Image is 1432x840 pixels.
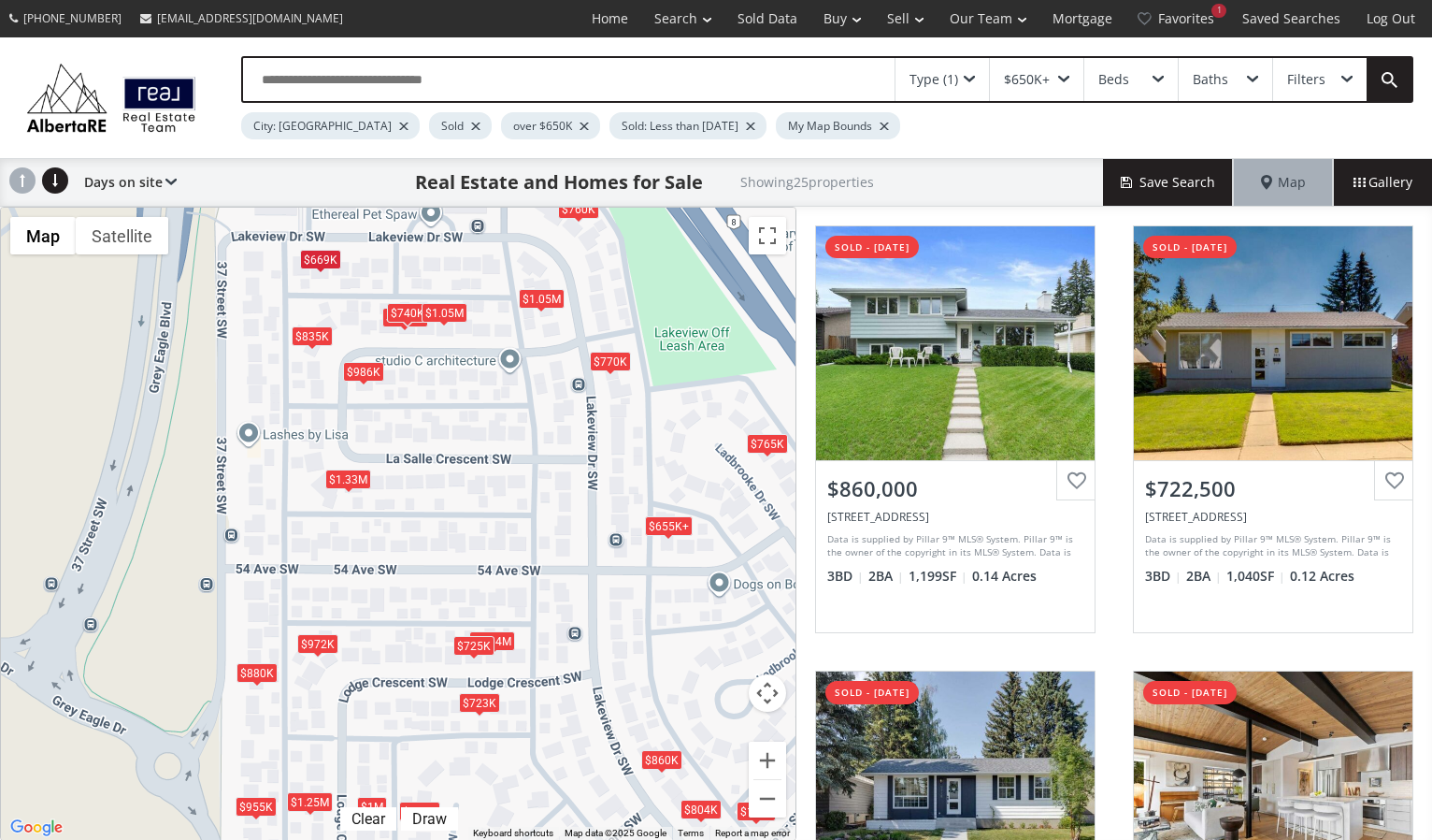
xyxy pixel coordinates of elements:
[453,636,494,656] div: $725K
[678,828,704,838] a: Terms
[347,810,390,828] div: Clear
[75,159,177,206] div: Days on site
[325,470,371,489] div: $1.33M
[1145,532,1396,560] div: Data is supplied by Pillar 9™ MLS® System. Pillar 9™ is the owner of the copyright in its MLS® Sy...
[459,693,500,713] div: $723K
[1287,73,1325,86] div: Filters
[469,631,515,651] div: $1.04M
[300,250,341,269] div: $669K
[558,199,599,219] div: $760K
[645,515,693,535] div: $655K+
[909,73,958,86] div: Type (1)
[382,308,428,327] div: $1.02M
[6,816,67,840] img: Google
[1234,159,1333,206] div: Map
[827,474,1083,503] div: $860,000
[429,112,492,139] div: Sold
[297,634,338,654] div: $972K
[1145,474,1401,503] div: $722,500
[749,742,786,779] button: Zoom in
[827,509,1083,525] div: 5720 Lakeview Drive SW, Calgary, AB T3E 5S4
[236,796,277,816] div: $955K
[1103,159,1234,206] button: Save Search
[827,567,864,586] span: 3 BD
[909,567,967,586] span: 1,199 SF
[776,112,900,139] div: My Map Bounds
[565,828,666,838] span: Map data ©2025 Google
[415,169,703,196] h1: Real Estate and Homes for Sale
[343,361,384,381] div: $986K
[292,326,333,346] div: $835K
[1353,173,1412,192] span: Gallery
[972,567,1037,586] span: 0.14 Acres
[241,112,420,139] div: City: [GEOGRAPHIC_DATA]
[1193,73,1228,86] div: Baths
[1333,159,1432,206] div: Gallery
[749,674,786,712] button: Map camera controls
[868,567,904,586] span: 2 BA
[401,810,458,828] div: Click to draw.
[1226,567,1285,586] span: 1,040 SF
[357,797,387,817] div: $1M
[23,10,122,26] span: [PHONE_NUMBER]
[408,810,451,828] div: Draw
[157,10,343,26] span: [EMAIL_ADDRESS][DOMAIN_NAME]
[131,1,352,36] a: [EMAIL_ADDRESS][DOMAIN_NAME]
[1145,567,1181,586] span: 3 BD
[609,112,766,139] div: Sold: Less than [DATE]
[1186,567,1222,586] span: 2 BA
[236,662,278,682] div: $880K
[501,112,600,139] div: over $650K
[1211,4,1226,18] div: 1
[715,828,790,838] a: Report a map error
[6,816,67,840] a: Open this area in Google Maps (opens a new window)
[473,827,553,840] button: Keyboard shortcuts
[796,207,1114,652] a: sold - [DATE]$860,000[STREET_ADDRESS]Data is supplied by Pillar 9™ MLS® System. Pillar 9™ is the ...
[747,434,788,454] div: $765K
[340,810,396,828] div: Click to clear.
[399,802,440,821] div: $800K
[680,800,722,819] div: $804K
[1114,207,1432,652] a: sold - [DATE]$722,500[STREET_ADDRESS]Data is supplied by Pillar 9™ MLS® System. Pillar 9™ is the ...
[519,289,565,309] div: $1.05M
[1145,509,1401,525] div: 5615 Lodge Crescent SW, Calgary, AB T3E 5Y8
[827,532,1079,560] div: Data is supplied by Pillar 9™ MLS® System. Pillar 9™ is the owner of the copyright in its MLS® Sy...
[1004,73,1050,86] div: $650K+
[387,303,428,323] div: $740K
[422,303,467,323] div: $1.05M
[740,175,874,189] h2: Showing 25 properties
[749,217,786,254] button: Toggle fullscreen view
[1261,173,1306,192] span: Map
[19,59,204,136] img: Logo
[287,792,333,812] div: $1.25M
[10,217,76,254] button: Show street map
[749,780,786,818] button: Zoom out
[1290,567,1354,586] span: 0.12 Acres
[641,749,682,769] div: $860K
[1098,73,1129,86] div: Beds
[737,802,776,821] div: $1.4M
[76,217,168,254] button: Show satellite imagery
[590,352,631,371] div: $770K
